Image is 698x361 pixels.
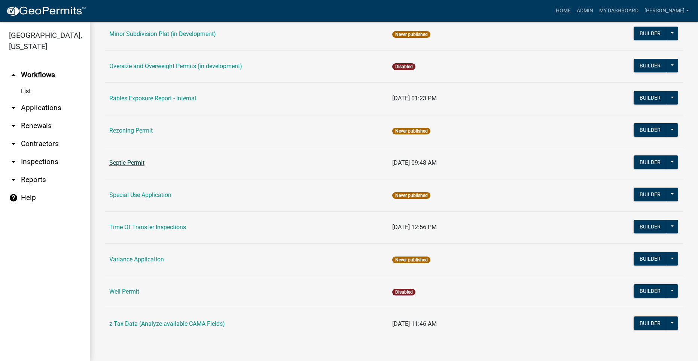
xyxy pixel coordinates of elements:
[109,288,139,295] a: Well Permit
[109,224,186,231] a: Time Of Transfer Inspections
[574,4,596,18] a: Admin
[109,127,153,134] a: Rezoning Permit
[109,30,216,37] a: Minor Subdivision Plat (in Development)
[392,31,430,38] span: Never published
[641,4,692,18] a: [PERSON_NAME]
[634,59,667,72] button: Builder
[109,191,171,198] a: Special Use Application
[634,155,667,169] button: Builder
[634,220,667,233] button: Builder
[9,103,18,112] i: arrow_drop_down
[392,257,430,263] span: Never published
[392,95,437,102] span: [DATE] 01:23 PM
[392,128,430,134] span: Never published
[9,139,18,148] i: arrow_drop_down
[109,320,225,327] a: z-Tax Data (Analyze available CAMA Fields)
[9,175,18,184] i: arrow_drop_down
[9,193,18,202] i: help
[392,289,415,295] span: Disabled
[109,159,144,166] a: Septic Permit
[9,121,18,130] i: arrow_drop_down
[634,284,667,298] button: Builder
[634,123,667,137] button: Builder
[392,320,437,327] span: [DATE] 11:46 AM
[634,316,667,330] button: Builder
[9,157,18,166] i: arrow_drop_down
[634,252,667,266] button: Builder
[392,224,437,231] span: [DATE] 12:56 PM
[596,4,641,18] a: My Dashboard
[109,256,164,263] a: Variance Application
[634,188,667,201] button: Builder
[109,63,242,70] a: Oversize and Overweight Permits (in development)
[392,192,430,199] span: Never published
[392,159,437,166] span: [DATE] 09:48 AM
[109,95,196,102] a: Rabies Exposure Report - Internal
[9,70,18,79] i: arrow_drop_up
[392,63,415,70] span: Disabled
[634,91,667,104] button: Builder
[553,4,574,18] a: Home
[634,27,667,40] button: Builder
